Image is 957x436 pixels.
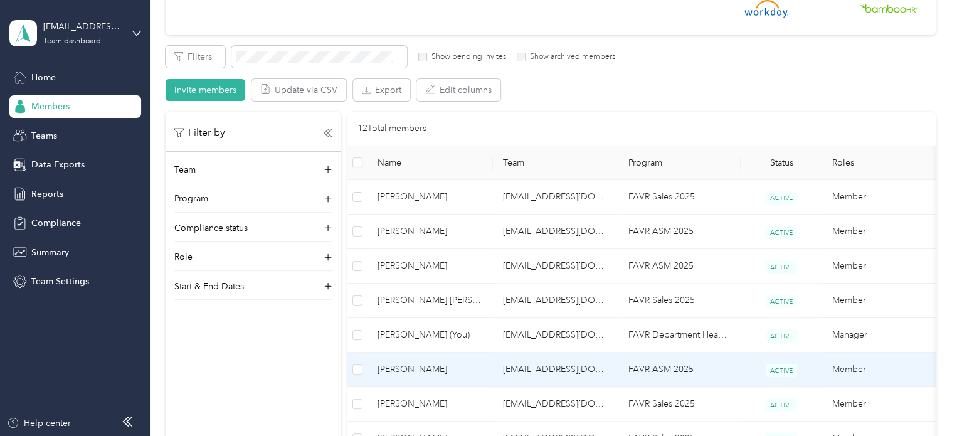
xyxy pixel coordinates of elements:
[493,387,618,422] td: kpatrick@atlantabev.com
[618,387,741,422] td: FAVR Sales 2025
[31,158,85,171] span: Data Exports
[766,226,797,239] span: ACTIVE
[618,215,741,249] td: FAVR ASM 2025
[367,284,493,318] td: Jason Matthew Rose
[367,249,493,284] td: Michael Daniel Brubaker
[7,417,71,430] button: Help center
[822,180,948,215] td: Member
[378,157,483,168] span: Name
[416,79,500,101] button: Edit columns
[822,146,948,180] th: Roles
[367,215,493,249] td: Kenzie Lyn Marcellini
[427,51,506,63] label: Show pending invites
[43,20,122,33] div: [EMAIL_ADDRESS][DOMAIN_NAME]
[166,79,245,101] button: Invite members
[766,191,797,205] span: ACTIVE
[493,353,618,387] td: kpatrick@atlantabev.com
[860,4,918,13] img: BambooHR
[174,163,196,176] p: Team
[766,260,797,274] span: ACTIVE
[822,387,948,422] td: Member
[166,46,225,68] button: Filters
[493,318,618,353] td: kpatrick@atlantabev.com
[378,363,483,376] span: [PERSON_NAME]
[31,246,69,259] span: Summary
[378,294,483,307] span: [PERSON_NAME] [PERSON_NAME]
[493,180,618,215] td: kpatrick@atlantabev.com
[618,180,741,215] td: FAVR Sales 2025
[766,398,797,412] span: ACTIVE
[822,249,948,284] td: Member
[367,318,493,353] td: Kyle A. Patrick (You)
[174,250,193,263] p: Role
[493,215,618,249] td: kpatrick@atlantabev.com
[367,353,493,387] td: Michael C Hatchett
[618,318,741,353] td: FAVR Department Head 2025
[822,215,948,249] td: Member
[174,221,248,235] p: Compliance status
[493,284,618,318] td: kpatrick@atlantabev.com
[493,146,618,180] th: Team
[618,249,741,284] td: FAVR ASM 2025
[618,146,741,180] th: Program
[822,284,948,318] td: Member
[618,353,741,387] td: FAVR ASM 2025
[887,366,957,436] iframe: Everlance-gr Chat Button Frame
[31,129,57,142] span: Teams
[378,397,483,411] span: [PERSON_NAME]
[367,387,493,422] td: Joshua Spencer Lucas
[174,125,225,141] p: Filter by
[43,38,101,45] div: Team dashboard
[357,122,426,136] p: 12 Total members
[766,364,797,377] span: ACTIVE
[526,51,615,63] label: Show archived members
[822,318,948,353] td: Manager
[766,295,797,308] span: ACTIVE
[378,225,483,238] span: [PERSON_NAME]
[174,192,208,205] p: Program
[378,259,483,273] span: [PERSON_NAME]
[31,188,63,201] span: Reports
[822,353,948,387] td: Member
[353,79,410,101] button: Export
[31,71,56,84] span: Home
[766,329,797,343] span: ACTIVE
[31,100,70,113] span: Members
[378,328,483,342] span: [PERSON_NAME] (You)
[367,146,493,180] th: Name
[367,180,493,215] td: Darren D. Weaver
[741,146,822,180] th: Status
[31,216,81,230] span: Compliance
[378,190,483,204] span: [PERSON_NAME]
[493,249,618,284] td: kpatrick@atlantabev.com
[174,280,244,293] p: Start & End Dates
[618,284,741,318] td: FAVR Sales 2025
[251,79,346,101] button: Update via CSV
[31,275,89,288] span: Team Settings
